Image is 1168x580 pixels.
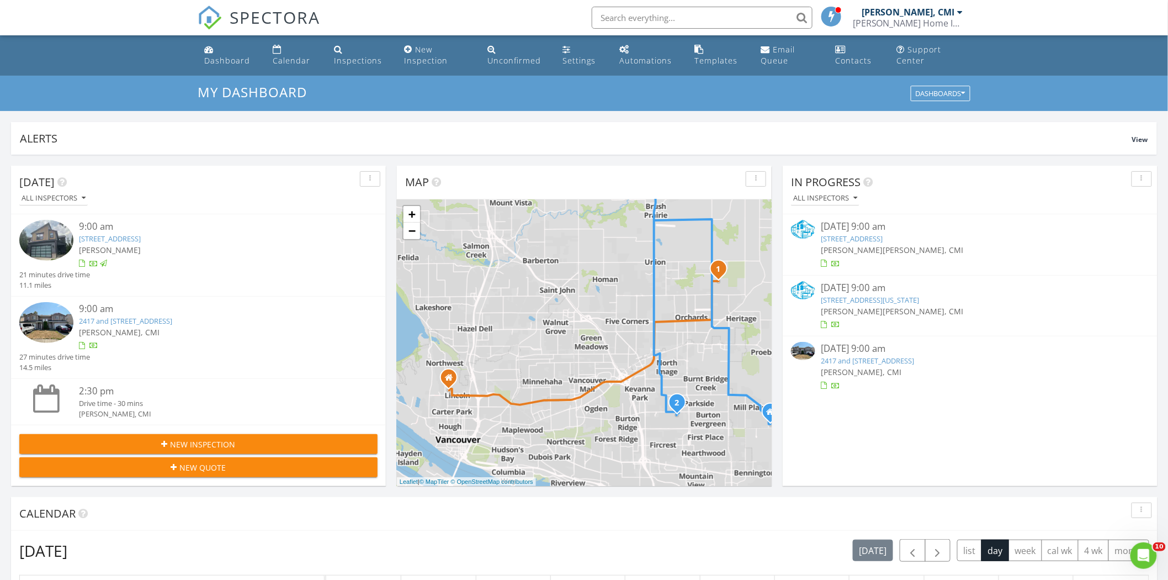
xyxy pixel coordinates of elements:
a: Calendar [269,40,321,71]
span: [PERSON_NAME], CMI [821,367,901,377]
div: All Inspectors [22,194,86,202]
img: 9334354%2Fcover_photos%2FBYA9oOUItOA0F34dohVF%2Fsmall.jpg [19,302,73,343]
a: [STREET_ADDRESS] [821,234,883,244]
span: Calendar [19,506,76,521]
div: Templates [694,55,737,66]
div: Alerts [20,131,1132,146]
div: 18717 NE 21st Street, Vancouver WA 98684 [771,412,777,418]
span: [PERSON_NAME] [79,245,141,255]
a: Leaflet [400,478,418,485]
a: Support Center [893,40,968,71]
img: The Best Home Inspection Software - Spectora [198,6,222,30]
a: [STREET_ADDRESS] [79,234,141,244]
span: [DATE] [19,175,55,189]
a: © MapTiler [420,478,449,485]
div: New Inspection [404,44,448,66]
span: [PERSON_NAME], CMI [883,306,963,317]
span: In Progress [791,175,861,189]
div: Drive time - 30 mins [79,398,348,409]
a: 2417 and [STREET_ADDRESS] [821,356,914,366]
button: All Inspectors [19,191,88,206]
button: 4 wk [1078,540,1109,561]
i: 2 [675,399,679,407]
button: New Inspection [19,434,378,454]
div: Support Center [897,44,942,66]
a: [DATE] 9:00 am [STREET_ADDRESS] [PERSON_NAME][PERSON_NAME], CMI [791,220,1149,269]
iframe: Intercom live chat [1130,542,1157,569]
span: [PERSON_NAME], CMI [883,245,963,255]
span: View [1132,135,1148,144]
button: All Inspectors [791,191,859,206]
a: Email Queue [756,40,822,71]
button: cal wk [1042,540,1079,561]
a: © OpenStreetMap contributors [451,478,533,485]
a: Zoom in [404,206,420,223]
div: 14.5 miles [19,362,90,373]
div: [PERSON_NAME], CMI [862,7,955,18]
a: 9:00 am 2417 and [STREET_ADDRESS] [PERSON_NAME], CMI 27 minutes drive time 14.5 miles [19,302,378,373]
a: [STREET_ADDRESS][US_STATE] [821,295,919,305]
div: Email Queue [761,44,795,66]
a: Zoom out [404,223,420,239]
img: 9363693%2Fcover_photos%2FJ1bbv4fkitgRfxpg7a7q%2Fsmall.jpg [19,220,73,261]
a: Automations (Basic) [615,40,681,71]
a: Inspections [330,40,391,71]
div: 27 minutes drive time [19,352,90,362]
span: New Quote [180,462,226,473]
div: Inspections [334,55,382,66]
div: 2:30 pm [79,384,348,398]
i: 1 [716,266,721,273]
a: [DATE] 9:00 am [STREET_ADDRESS][US_STATE] [PERSON_NAME][PERSON_NAME], CMI [791,281,1149,330]
div: [DATE] 9:00 am [821,220,1119,234]
button: month [1108,540,1149,561]
a: Contacts [831,40,884,71]
a: 2417 and [STREET_ADDRESS] [79,316,172,326]
div: Bennett Home Inspections LLC [853,18,963,29]
div: Settings [563,55,596,66]
button: Previous day [900,539,926,562]
a: Settings [559,40,606,71]
div: All Inspectors [793,194,857,202]
div: | [397,477,536,487]
img: 9361536%2Fcover_photos%2FLlOJGRACaK7nQpxGlXTK%2Fsmall.jpg [791,281,815,299]
span: Map [405,175,429,189]
a: SPECTORA [198,15,320,38]
a: Dashboard [200,40,260,71]
h2: [DATE] [19,540,67,562]
div: 11.1 miles [19,280,90,291]
div: [DATE] 9:00 am [821,342,1119,356]
div: Dashboard [204,55,250,66]
div: Calendar [273,55,311,66]
a: New Inspection [400,40,475,71]
div: 4112 NW Spruce Street , Vancouver WA 98660 [449,377,455,384]
div: 9:00 am [79,220,348,234]
div: 2609 NE 131st Ave, Vancouver, WA 98684 [677,402,684,409]
div: [PERSON_NAME], CMI [79,409,348,419]
span: [PERSON_NAME] [821,306,883,317]
div: Unconfirmed [488,55,541,66]
div: 21 minutes drive time [19,270,90,280]
span: SPECTORA [230,6,320,29]
a: 9:00 am [STREET_ADDRESS] [PERSON_NAME] 21 minutes drive time 11.1 miles [19,220,378,291]
div: [DATE] 9:00 am [821,281,1119,295]
div: 15523 NE 107th St, Vancouver, WA 98682 [719,268,725,275]
span: 10 [1153,542,1166,551]
span: [PERSON_NAME] [821,245,883,255]
span: New Inspection [171,439,236,450]
div: 9:00 am [79,302,348,316]
a: Templates [690,40,747,71]
button: day [981,540,1009,561]
span: My Dashboard [198,83,307,101]
span: [PERSON_NAME], CMI [79,327,160,338]
img: 9326407%2Fcover_photos%2F7i6pNwuN4crlm1TCFRo4%2Fsmall.jpg [791,220,815,238]
input: Search everything... [592,7,813,29]
button: week [1008,540,1042,561]
button: list [957,540,982,561]
button: Next day [925,539,951,562]
div: Dashboards [916,90,965,98]
a: [DATE] 9:00 am 2417 and [STREET_ADDRESS] [PERSON_NAME], CMI [791,342,1149,391]
button: New Quote [19,457,378,477]
div: Contacts [836,55,872,66]
div: Automations [619,55,672,66]
button: [DATE] [853,540,893,561]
